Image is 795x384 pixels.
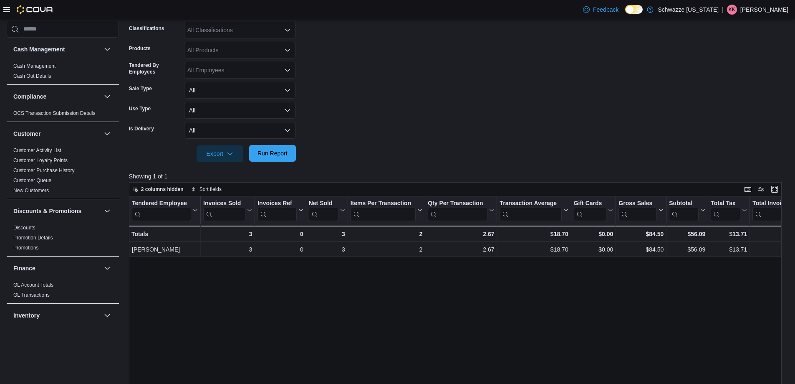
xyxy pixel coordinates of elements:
[722,5,724,15] p: |
[13,244,39,251] span: Promotions
[500,229,568,239] div: $18.70
[131,229,198,239] div: Totals
[202,145,238,162] span: Export
[141,186,184,193] span: 2 columns hidden
[500,200,568,221] button: Transaction Average
[711,200,740,208] div: Total Tax
[129,172,788,181] p: Showing 1 of 1
[13,311,101,320] button: Inventory
[13,45,101,53] button: Cash Management
[7,145,119,199] div: Customer
[428,244,494,254] div: 2.67
[13,282,53,288] span: GL Account Totals
[13,224,35,231] span: Discounts
[102,92,112,102] button: Compliance
[257,200,296,208] div: Invoices Ref
[13,63,56,69] a: Cash Management
[13,292,50,298] a: GL Transactions
[13,311,40,320] h3: Inventory
[7,280,119,303] div: Finance
[257,200,296,221] div: Invoices Ref
[618,244,664,254] div: $84.50
[580,1,622,18] a: Feedback
[308,200,338,221] div: Net Sold
[132,200,191,221] div: Tendered Employee
[102,129,112,139] button: Customer
[618,200,664,221] button: Gross Sales
[284,27,291,33] button: Open list of options
[199,186,222,193] span: Sort fields
[257,229,303,239] div: 0
[13,264,35,272] h3: Finance
[132,244,198,254] div: [PERSON_NAME]
[184,82,296,99] button: All
[203,200,245,208] div: Invoices Sold
[740,5,788,15] p: [PERSON_NAME]
[284,67,291,74] button: Open list of options
[13,177,51,184] span: Customer Queue
[573,200,606,208] div: Gift Cards
[669,244,705,254] div: $56.09
[350,200,416,208] div: Items Per Transaction
[13,157,68,164] span: Customer Loyalty Points
[573,200,606,221] div: Gift Card Sales
[7,108,119,122] div: Compliance
[573,244,613,254] div: $0.00
[13,92,101,101] button: Compliance
[13,264,101,272] button: Finance
[184,122,296,139] button: All
[13,167,75,174] span: Customer Purchase History
[500,200,561,221] div: Transaction Average
[428,200,487,208] div: Qty Per Transaction
[770,184,780,194] button: Enter fullscreen
[711,244,747,254] div: $13.71
[727,5,737,15] div: Kyle Krueger
[13,188,49,193] a: New Customers
[573,229,613,239] div: $0.00
[308,229,345,239] div: 3
[13,73,51,79] span: Cash Out Details
[618,200,657,221] div: Gross Sales
[593,5,618,14] span: Feedback
[711,229,747,239] div: $13.71
[7,223,119,256] div: Discounts & Promotions
[102,310,112,320] button: Inventory
[13,235,53,241] a: Promotion Details
[428,200,494,221] button: Qty Per Transaction
[618,200,657,208] div: Gross Sales
[184,102,296,119] button: All
[669,200,705,221] button: Subtotal
[13,110,96,116] a: OCS Transaction Submission Details
[13,207,81,215] h3: Discounts & Promotions
[13,45,65,53] h3: Cash Management
[13,207,101,215] button: Discounts & Promotions
[257,149,288,158] span: Run Report
[711,200,740,221] div: Total Tax
[102,263,112,273] button: Finance
[350,200,422,221] button: Items Per Transaction
[129,45,151,52] label: Products
[573,200,613,221] button: Gift Cards
[669,200,699,208] div: Subtotal
[350,200,416,221] div: Items Per Transaction
[7,61,119,84] div: Cash Management
[17,5,54,14] img: Cova
[102,206,112,216] button: Discounts & Promotions
[203,229,252,239] div: 3
[132,200,198,221] button: Tendered Employee
[284,47,291,53] button: Open list of options
[13,92,46,101] h3: Compliance
[13,158,68,163] a: Customer Loyalty Points
[625,5,643,14] input: Dark Mode
[197,145,243,162] button: Export
[102,44,112,54] button: Cash Management
[711,200,747,221] button: Total Tax
[669,229,705,239] div: $56.09
[129,62,181,75] label: Tendered By Employees
[13,245,39,251] a: Promotions
[203,244,252,254] div: 3
[13,234,53,241] span: Promotion Details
